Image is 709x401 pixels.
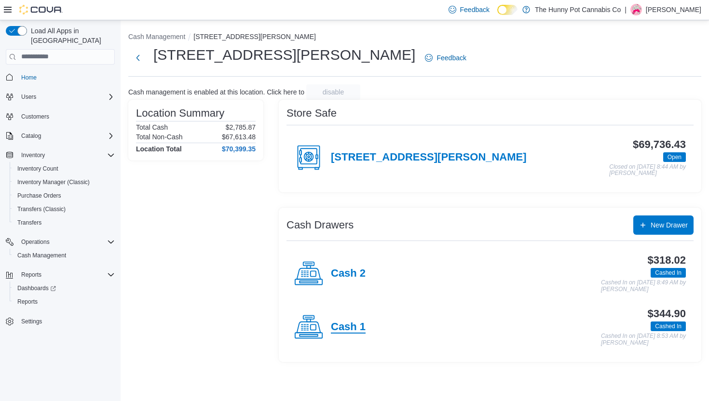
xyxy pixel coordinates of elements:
span: Reports [14,296,115,307]
a: Reports [14,296,41,307]
p: Closed on [DATE] 8:44 AM by [PERSON_NAME] [609,164,686,177]
span: Transfers (Classic) [14,203,115,215]
span: Open [668,153,682,161]
a: Home [17,72,41,83]
p: | [625,4,627,15]
span: Purchase Orders [14,190,115,201]
button: Operations [17,236,54,248]
h3: $318.02 [648,254,686,266]
span: Dashboards [17,284,56,292]
button: Catalog [2,129,119,143]
span: Customers [17,110,115,122]
h6: Total Non-Cash [136,133,183,141]
h6: Total Cash [136,123,168,131]
span: Feedback [436,53,466,63]
h3: Cash Drawers [286,219,354,231]
img: Cova [19,5,63,14]
button: Cash Management [10,249,119,262]
span: Settings [17,315,115,327]
button: Reports [17,269,45,281]
a: Settings [17,316,46,327]
span: Catalog [17,130,115,142]
a: Dashboards [10,281,119,295]
button: Inventory Manager (Classic) [10,175,119,189]
h4: Cash 1 [331,321,366,334]
a: Inventory Manager (Classic) [14,176,94,188]
a: Purchase Orders [14,190,65,201]
span: Transfers (Classic) [17,205,66,213]
h4: Cash 2 [331,267,366,280]
span: Cashed In [651,321,686,331]
a: Transfers [14,217,45,228]
button: Inventory [17,149,49,161]
button: Cash Management [128,33,185,40]
span: Cashed In [655,322,682,331]
span: Catalog [21,132,41,140]
button: Operations [2,235,119,249]
span: Reports [17,269,115,281]
h3: Store Safe [286,107,337,119]
span: Cash Management [17,252,66,259]
span: Inventory Count [14,163,115,174]
div: Ella Brown [630,4,642,15]
button: Home [2,70,119,84]
span: Users [17,91,115,103]
span: Users [21,93,36,101]
span: Operations [21,238,50,246]
h3: $344.90 [648,308,686,320]
button: Inventory [2,148,119,162]
a: Dashboards [14,282,60,294]
span: Inventory [21,151,45,159]
p: $2,785.87 [226,123,256,131]
span: Inventory Manager (Classic) [14,176,115,188]
a: Feedback [421,48,470,67]
h4: [STREET_ADDRESS][PERSON_NAME] [331,151,527,164]
nav: An example of EuiBreadcrumbs [128,32,701,43]
span: Feedback [460,5,490,14]
span: Home [21,74,37,81]
button: Users [2,90,119,104]
span: Reports [21,271,41,279]
p: $67,613.48 [222,133,256,141]
button: disable [306,84,360,100]
button: Reports [10,295,119,308]
span: Cashed In [655,268,682,277]
button: Next [128,48,148,67]
span: Cash Management [14,250,115,261]
span: Inventory Count [17,165,58,173]
span: Inventory Manager (Classic) [17,178,90,186]
p: [PERSON_NAME] [646,4,701,15]
span: Transfers [17,219,41,227]
span: Operations [17,236,115,248]
span: Cashed In [651,268,686,278]
p: The Hunny Pot Cannabis Co [535,4,621,15]
span: Settings [21,318,42,325]
span: disable [323,87,344,97]
span: Dashboards [14,282,115,294]
button: [STREET_ADDRESS][PERSON_NAME] [193,33,316,40]
a: Cash Management [14,250,70,261]
button: Purchase Orders [10,189,119,202]
button: Inventory Count [10,162,119,175]
span: Customers [21,113,49,120]
span: Transfers [14,217,115,228]
button: Reports [2,268,119,281]
a: Inventory Count [14,163,62,174]
span: Load All Apps in [GEOGRAPHIC_DATA] [27,26,115,45]
span: Open [663,152,686,162]
button: Transfers (Classic) [10,202,119,216]
nav: Complex example [6,67,115,354]
h3: Location Summary [136,107,224,119]
span: Inventory [17,149,115,161]
input: Dark Mode [497,5,518,15]
button: Transfers [10,216,119,229]
a: Transfers (Classic) [14,203,69,215]
h1: [STREET_ADDRESS][PERSON_NAME] [153,45,415,65]
h3: $69,736.43 [633,139,686,150]
p: Cashed In on [DATE] 8:53 AM by [PERSON_NAME] [601,333,686,346]
button: Customers [2,109,119,123]
button: Users [17,91,40,103]
button: New Drawer [633,215,694,235]
span: Reports [17,298,38,306]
